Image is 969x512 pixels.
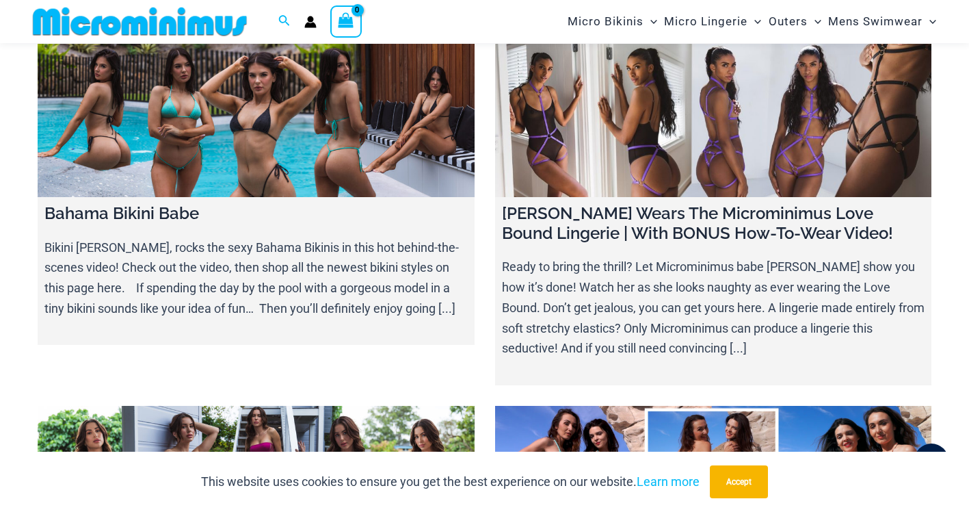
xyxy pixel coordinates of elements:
a: Micro LingerieMenu ToggleMenu Toggle [661,4,765,39]
button: Accept [710,465,768,498]
h4: [PERSON_NAME] Wears The Microminimus Love Bound Lingerie | With BONUS How-To-Wear Video! [502,204,925,244]
span: Menu Toggle [808,4,821,39]
span: Menu Toggle [922,4,936,39]
a: Search icon link [278,13,291,30]
span: Menu Toggle [643,4,657,39]
span: Menu Toggle [747,4,761,39]
span: Micro Lingerie [664,4,747,39]
span: Outers [769,4,808,39]
nav: Site Navigation [562,2,942,41]
a: Mel Wears The Microminimus Love Bound Lingerie | With BONUS How-To-Wear Video! [495,44,932,197]
a: Mens SwimwearMenu ToggleMenu Toggle [825,4,940,39]
p: This website uses cookies to ensure you get the best experience on our website. [201,472,700,492]
h4: Bahama Bikini Babe [44,204,468,224]
p: Ready to bring the thrill? Let Microminimus babe [PERSON_NAME] show you how it’s done! Watch her ... [502,257,925,359]
a: OutersMenu ToggleMenu Toggle [765,4,825,39]
a: Account icon link [304,16,317,28]
a: Bahama Bikini Babe [38,44,475,197]
p: Bikini [PERSON_NAME], rocks the sexy Bahama Bikinis in this hot behind-the-scenes video! Check ou... [44,238,468,319]
a: Learn more [637,474,700,489]
a: View Shopping Cart, empty [330,5,362,37]
a: Micro BikinisMenu ToggleMenu Toggle [564,4,661,39]
span: Mens Swimwear [828,4,922,39]
span: Micro Bikinis [568,4,643,39]
img: MM SHOP LOGO FLAT [27,6,252,37]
